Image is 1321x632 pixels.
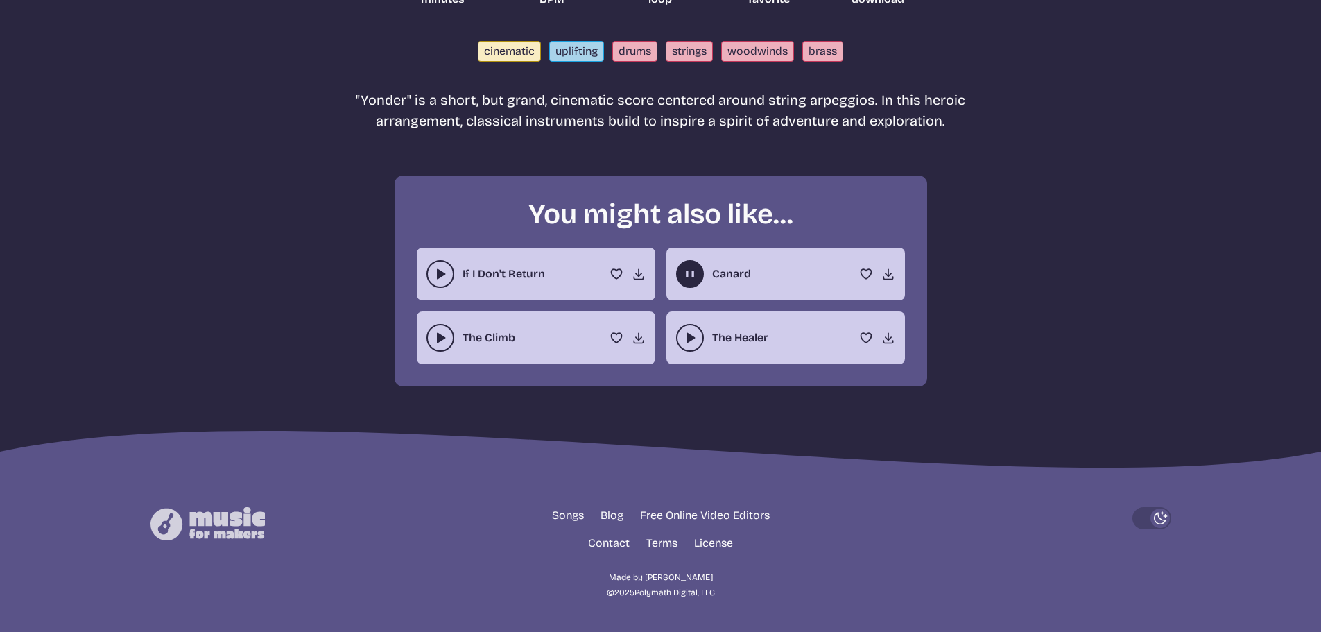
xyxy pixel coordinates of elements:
[666,41,713,62] button: strings
[463,266,545,282] a: If I Don't Return
[601,507,623,524] a: Blog
[478,41,541,62] button: cinematic
[417,198,905,231] h2: You might also like...
[610,267,623,281] button: Favorite
[676,260,704,288] button: play-pause toggle
[426,260,454,288] button: play-pause toggle
[609,571,713,583] a: Made by [PERSON_NAME]
[646,535,677,552] a: Terms
[694,535,733,552] a: License
[712,266,751,282] a: Canard
[612,41,657,62] button: drums
[328,89,994,131] p: "Yonder" is a short, but grand, cinematic score centered around string arpeggios. In this heroic ...
[712,330,768,346] a: The Healer
[150,507,265,540] img: Music for Makers logo
[721,41,794,62] button: woodwinds
[426,324,454,352] button: play-pause toggle
[552,507,584,524] a: Songs
[549,41,604,62] button: uplifting
[610,331,623,345] button: Favorite
[640,507,770,524] a: Free Online Video Editors
[588,535,630,552] a: Contact
[859,267,873,281] button: Favorite
[676,324,704,352] button: play-pause toggle
[859,331,873,345] button: Favorite
[607,588,715,597] span: © 2025 Polymath Digital, LLC
[802,41,843,62] button: brass
[463,330,515,346] a: The Climb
